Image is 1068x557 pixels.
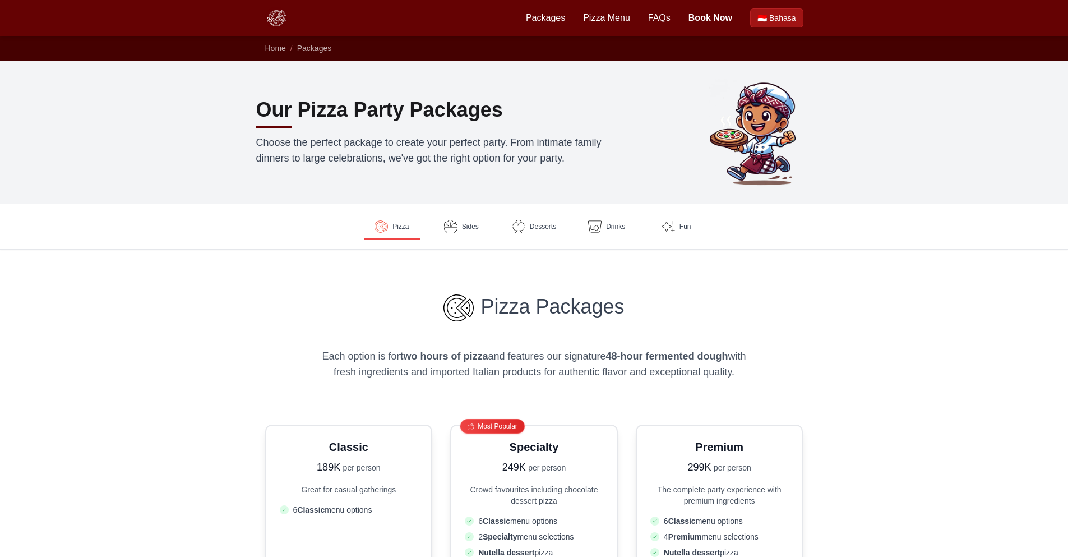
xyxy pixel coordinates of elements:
li: / [290,43,293,54]
strong: Classic [483,517,510,526]
span: Pizza [392,222,409,231]
span: 6 menu options [664,515,743,527]
h3: Classic [280,439,418,455]
strong: 48-hour fermented dough [606,351,728,362]
img: Sides [444,220,457,233]
h3: Pizza Packages [319,294,750,321]
span: Bahasa [769,12,796,24]
img: Desserts [512,220,525,233]
strong: Classic [297,505,325,514]
p: Choose the perfect package to create your perfect party. From intimate family dinners to large ce... [256,135,633,166]
span: Fun [679,222,691,231]
h1: Our Pizza Party Packages [256,99,503,121]
p: Great for casual gatherings [280,484,418,495]
a: Packages [297,44,331,53]
span: Drinks [606,222,625,231]
a: Packages [526,11,565,25]
span: 2 menu selections [478,531,574,542]
span: per person [343,463,381,472]
a: Home [265,44,286,53]
a: Book Now [688,11,732,25]
span: 6 menu options [478,515,557,527]
span: Desserts [530,222,556,231]
img: Thumbs up [468,423,474,430]
a: Beralih ke Bahasa Indonesia [750,8,803,27]
span: 4 menu selections [664,531,759,542]
img: Bali Pizza Party Packages [705,79,812,186]
span: 189K [317,462,340,473]
strong: Nutella dessert [664,548,720,557]
span: Sides [462,222,479,231]
p: The complete party experience with premium ingredients [650,484,789,507]
img: Fun [662,220,675,233]
p: Each option is for and features our signature with fresh ingredients and imported Italian product... [319,348,750,380]
h3: Specialty [465,439,603,455]
img: Bali Pizza Party Logo [265,7,288,29]
strong: Specialty [483,532,517,541]
a: Desserts [503,213,565,240]
img: Drinks [588,220,602,233]
a: Pizza [364,213,420,240]
strong: Nutella dessert [478,548,534,557]
p: Crowd favourites including chocolate dessert pizza [465,484,603,507]
span: 6 menu options [293,504,372,515]
span: 249K [502,462,526,473]
span: 299K [687,462,711,473]
span: per person [528,463,566,472]
a: Drinks [579,213,635,240]
a: Pizza Menu [583,11,630,25]
strong: Classic [668,517,696,526]
a: Fun [648,213,704,240]
img: Pizza [443,294,474,321]
h3: Premium [650,439,789,455]
strong: Premium [668,532,702,541]
a: Sides [433,213,489,240]
span: Most Popular [478,422,517,431]
a: FAQs [648,11,671,25]
strong: two hours of pizza [400,351,488,362]
img: Pizza [375,220,388,233]
span: per person [714,463,751,472]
